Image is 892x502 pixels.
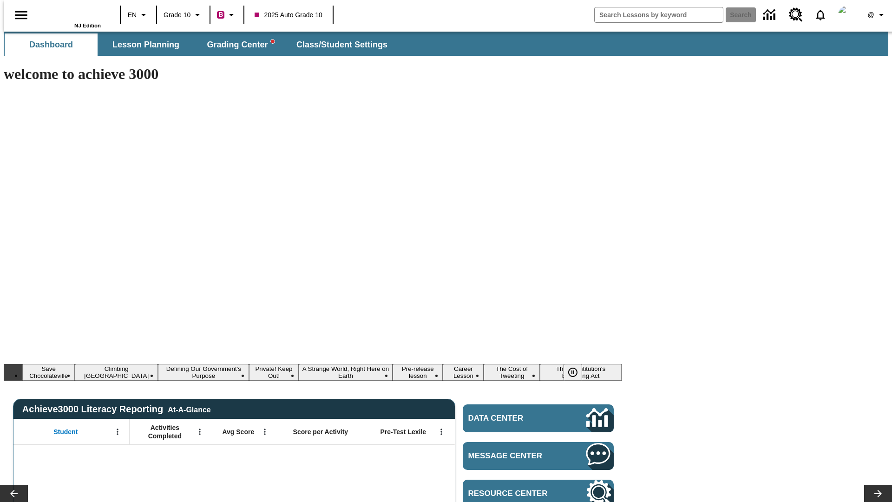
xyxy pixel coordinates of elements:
[22,364,75,381] button: Slide 1 Save Chocolateville
[867,10,874,20] span: @
[222,428,254,436] span: Avg Score
[112,40,179,50] span: Lesson Planning
[393,364,443,381] button: Slide 6 Pre-release lesson
[213,7,241,23] button: Boost Class color is violet red. Change class color
[564,364,582,381] button: Pause
[293,428,348,436] span: Score per Activity
[134,423,196,440] span: Activities Completed
[862,7,892,23] button: Profile/Settings
[540,364,622,381] button: Slide 9 The Constitution's Balancing Act
[40,4,101,23] a: Home
[99,33,192,56] button: Lesson Planning
[468,451,558,461] span: Message Center
[258,425,272,439] button: Open Menu
[783,2,808,27] a: Resource Center, Will open in new tab
[864,485,892,502] button: Lesson carousel, Next
[380,428,426,436] span: Pre-Test Lexile
[194,33,287,56] button: Grading Center
[158,364,249,381] button: Slide 3 Defining Our Government's Purpose
[255,10,322,20] span: 2025 Auto Grade 10
[833,3,862,27] button: Select a new avatar
[207,40,274,50] span: Grading Center
[111,425,125,439] button: Open Menu
[758,2,783,28] a: Data Center
[808,3,833,27] a: Notifications
[164,10,190,20] span: Grade 10
[434,425,448,439] button: Open Menu
[838,6,857,24] img: Avatar
[249,364,298,381] button: Slide 4 Private! Keep Out!
[484,364,540,381] button: Slide 8 The Cost of Tweeting
[5,33,98,56] button: Dashboard
[168,404,210,414] div: At-A-Glance
[53,428,78,436] span: Student
[468,414,555,423] span: Data Center
[218,9,223,20] span: B
[289,33,395,56] button: Class/Student Settings
[564,364,591,381] div: Pause
[128,10,137,20] span: EN
[74,23,101,28] span: NJ Edition
[4,66,622,83] h1: welcome to achieve 3000
[4,32,888,56] div: SubNavbar
[29,40,73,50] span: Dashboard
[296,40,387,50] span: Class/Student Settings
[271,40,275,43] svg: writing assistant alert
[160,7,207,23] button: Grade: Grade 10, Select a grade
[468,489,558,498] span: Resource Center
[22,404,211,415] span: Achieve3000 Literacy Reporting
[463,404,614,432] a: Data Center
[299,364,393,381] button: Slide 5 A Strange World, Right Here on Earth
[463,442,614,470] a: Message Center
[40,3,101,28] div: Home
[443,364,484,381] button: Slide 7 Career Lesson
[4,33,396,56] div: SubNavbar
[124,7,153,23] button: Language: EN, Select a language
[595,7,723,22] input: search field
[7,1,35,29] button: Open side menu
[193,425,207,439] button: Open Menu
[75,364,158,381] button: Slide 2 Climbing Mount Tai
